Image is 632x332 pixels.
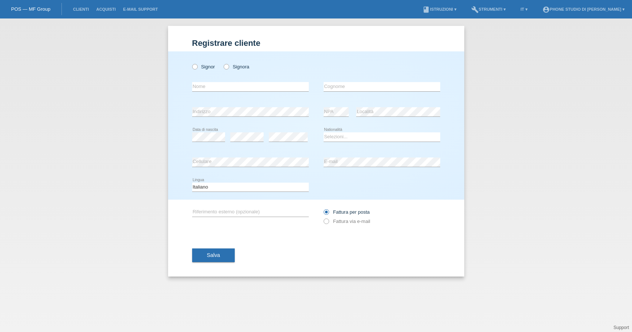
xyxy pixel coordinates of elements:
[11,6,50,12] a: POS — MF Group
[468,7,509,11] a: buildStrumenti ▾
[542,6,550,13] i: account_circle
[419,7,460,11] a: bookIstruzioni ▾
[324,218,328,228] input: Fattura via e-mail
[93,7,120,11] a: Acquisti
[192,64,215,70] label: Signor
[69,7,93,11] a: Clienti
[422,6,430,13] i: book
[613,325,629,330] a: Support
[207,252,220,258] span: Salva
[324,209,328,218] input: Fattura per posta
[324,209,370,215] label: Fattura per posta
[324,218,370,224] label: Fattura via e-mail
[192,38,440,48] h1: Registrare cliente
[192,64,197,69] input: Signor
[224,64,228,69] input: Signora
[192,248,235,262] button: Salva
[471,6,479,13] i: build
[120,7,162,11] a: E-mail Support
[224,64,249,70] label: Signora
[517,7,531,11] a: IT ▾
[539,7,628,11] a: account_circlePhone Studio di [PERSON_NAME] ▾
